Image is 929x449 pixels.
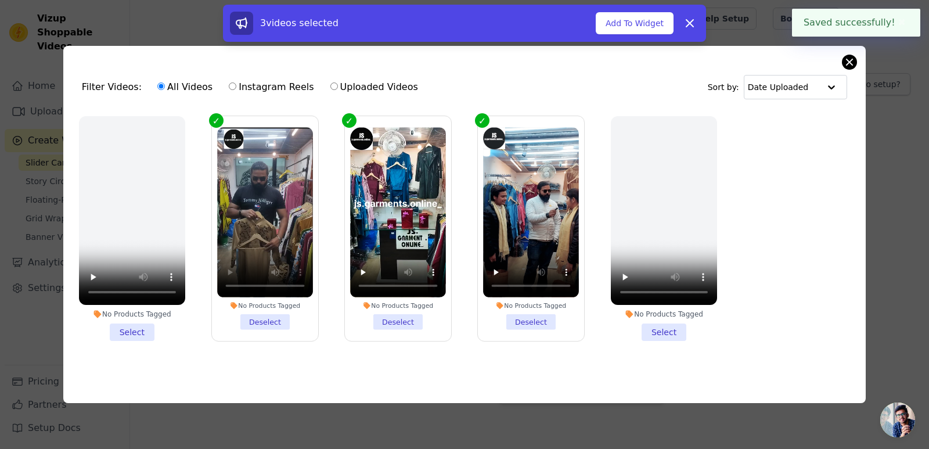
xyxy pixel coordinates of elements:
[350,301,446,310] div: No Products Tagged
[842,55,856,69] button: Close modal
[611,310,717,319] div: No Products Tagged
[260,17,339,28] span: 3 videos selected
[157,80,213,95] label: All Videos
[217,301,313,310] div: No Products Tagged
[228,80,314,95] label: Instagram Reels
[792,9,920,37] div: Saved successfully!
[483,301,579,310] div: No Products Tagged
[82,74,424,100] div: Filter Videos:
[79,310,185,319] div: No Products Tagged
[596,12,674,34] button: Add To Widget
[880,403,915,437] a: Open chat
[895,16,909,30] button: Close
[330,80,419,95] label: Uploaded Videos
[708,75,848,99] div: Sort by:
